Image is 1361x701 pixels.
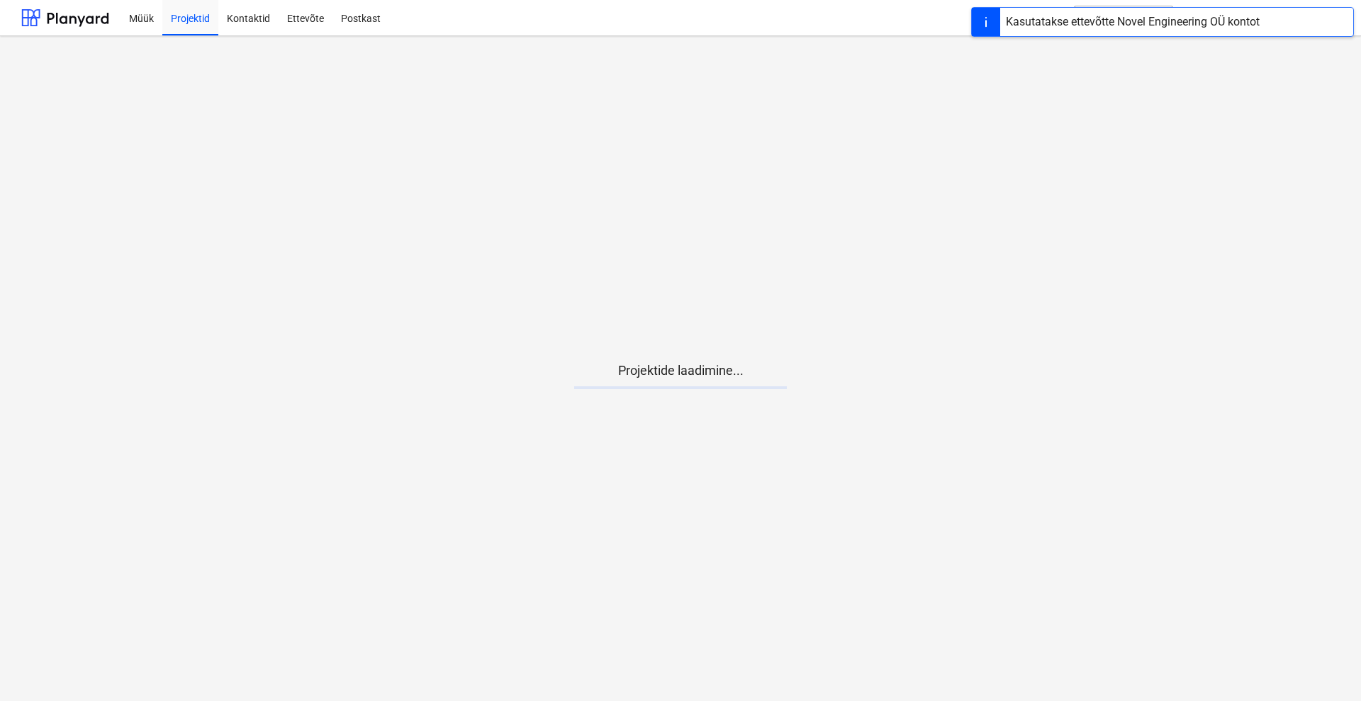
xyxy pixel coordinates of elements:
[1006,13,1260,30] div: Kasutatakse ettevõtte Novel Engineering OÜ kontot
[574,362,787,379] p: Projektide laadimine...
